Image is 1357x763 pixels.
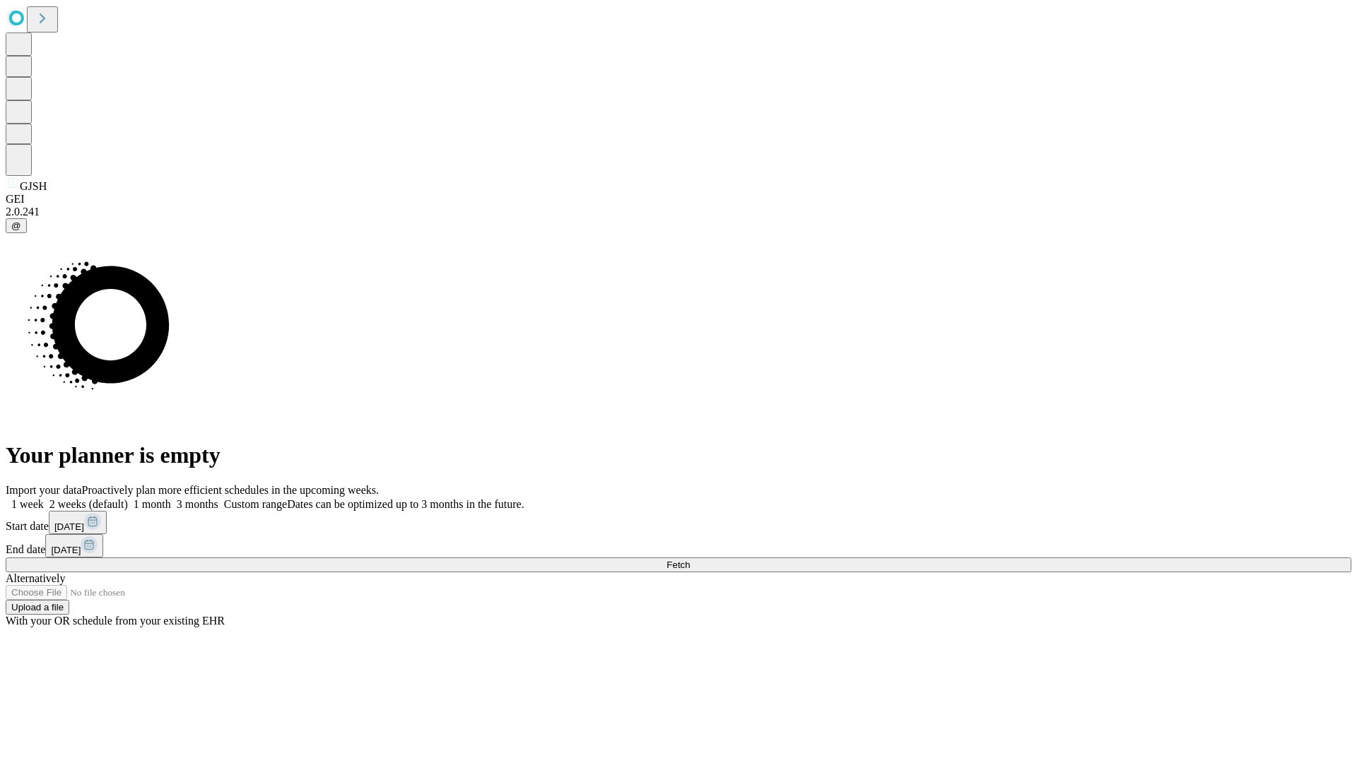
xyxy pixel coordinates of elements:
button: [DATE] [49,511,107,534]
div: GEI [6,193,1351,206]
span: 1 week [11,498,44,510]
span: [DATE] [54,521,84,532]
span: Dates can be optimized up to 3 months in the future. [287,498,524,510]
span: Custom range [224,498,287,510]
span: Proactively plan more efficient schedules in the upcoming weeks. [82,484,379,496]
span: 1 month [134,498,171,510]
span: [DATE] [51,545,81,555]
span: @ [11,220,21,231]
span: GJSH [20,180,47,192]
span: Alternatively [6,572,65,584]
div: Start date [6,511,1351,534]
span: Import your data [6,484,82,496]
div: 2.0.241 [6,206,1351,218]
span: 2 weeks (default) [49,498,128,510]
h1: Your planner is empty [6,442,1351,468]
div: End date [6,534,1351,557]
button: [DATE] [45,534,103,557]
span: 3 months [177,498,218,510]
button: Fetch [6,557,1351,572]
span: Fetch [666,560,690,570]
button: Upload a file [6,600,69,615]
span: With your OR schedule from your existing EHR [6,615,225,627]
button: @ [6,218,27,233]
